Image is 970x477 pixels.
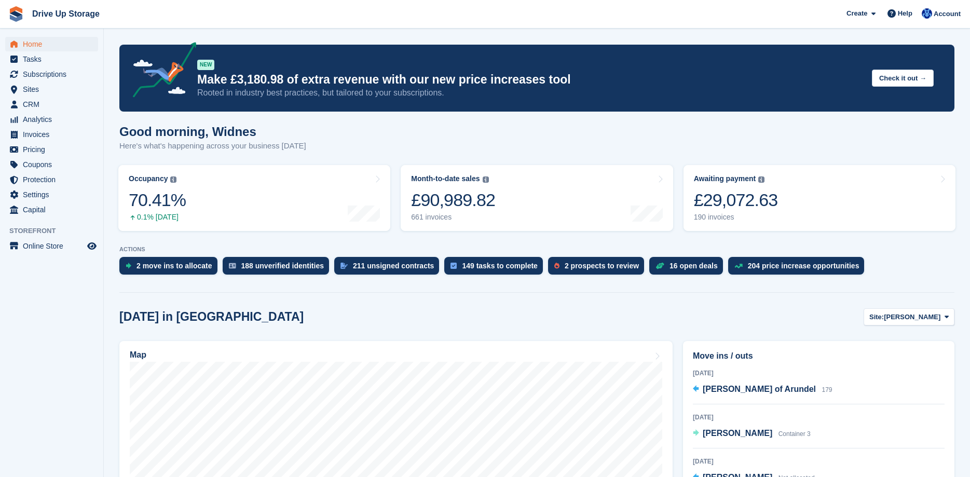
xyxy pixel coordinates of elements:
button: Check it out → [872,70,934,87]
a: menu [5,112,98,127]
p: ACTIONS [119,246,954,253]
span: [PERSON_NAME] [884,312,940,322]
a: menu [5,97,98,112]
a: [PERSON_NAME] of Arundel 179 [693,383,832,397]
span: Home [23,37,85,51]
a: 211 unsigned contracts [334,257,444,280]
span: Pricing [23,142,85,157]
span: Tasks [23,52,85,66]
a: menu [5,82,98,97]
a: 16 open deals [649,257,728,280]
span: Site: [869,312,884,322]
img: Widnes Team [922,8,932,19]
span: [PERSON_NAME] of Arundel [703,385,816,393]
a: Awaiting payment £29,072.63 190 invoices [684,165,955,231]
div: 661 invoices [411,213,495,222]
span: Container 3 [778,430,811,438]
p: Rooted in industry best practices, but tailored to your subscriptions. [197,87,864,99]
img: icon-info-grey-7440780725fd019a000dd9b08b2336e03edf1995a4989e88bcd33f0948082b44.svg [170,176,176,183]
img: stora-icon-8386f47178a22dfd0bd8f6a31ec36ba5ce8667c1dd55bd0f319d3a0aa187defe.svg [8,6,24,22]
span: Sites [23,82,85,97]
a: menu [5,142,98,157]
a: menu [5,67,98,81]
a: menu [5,202,98,217]
div: 188 unverified identities [241,262,324,270]
img: icon-info-grey-7440780725fd019a000dd9b08b2336e03edf1995a4989e88bcd33f0948082b44.svg [758,176,764,183]
h2: Move ins / outs [693,350,945,362]
div: [DATE] [693,457,945,466]
h1: Good morning, Widnes [119,125,306,139]
img: contract_signature_icon-13c848040528278c33f63329250d36e43548de30e8caae1d1a13099fd9432cc5.svg [340,263,348,269]
div: Month-to-date sales [411,174,480,183]
a: menu [5,187,98,202]
img: task-75834270c22a3079a89374b754ae025e5fb1db73e45f91037f5363f120a921f8.svg [450,263,457,269]
div: £29,072.63 [694,189,778,211]
img: move_ins_to_allocate_icon-fdf77a2bb77ea45bf5b3d319d69a93e2d87916cf1d5bf7949dd705db3b84f3ca.svg [126,263,131,269]
a: Preview store [86,240,98,252]
div: NEW [197,60,214,70]
a: menu [5,127,98,142]
div: 0.1% [DATE] [129,213,186,222]
span: [PERSON_NAME] [703,429,772,438]
img: prospect-51fa495bee0391a8d652442698ab0144808aea92771e9ea1ae160a38d050c398.svg [554,263,559,269]
h2: Map [130,350,146,360]
span: Analytics [23,112,85,127]
a: menu [5,52,98,66]
a: [PERSON_NAME] Container 3 [693,427,811,441]
div: 2 prospects to review [565,262,639,270]
div: 211 unsigned contracts [353,262,434,270]
span: CRM [23,97,85,112]
span: Account [934,9,961,19]
a: Month-to-date sales £90,989.82 661 invoices [401,165,673,231]
span: Protection [23,172,85,187]
a: 188 unverified identities [223,257,335,280]
button: Site: [PERSON_NAME] [864,308,954,325]
a: 2 prospects to review [548,257,649,280]
span: Help [898,8,912,19]
div: 190 invoices [694,213,778,222]
span: Storefront [9,226,103,236]
p: Here's what's happening across your business [DATE] [119,140,306,152]
a: Occupancy 70.41% 0.1% [DATE] [118,165,390,231]
span: 179 [822,386,832,393]
div: [DATE] [693,413,945,422]
img: price_increase_opportunities-93ffe204e8149a01c8c9dc8f82e8f89637d9d84a8eef4429ea346261dce0b2c0.svg [734,264,743,268]
a: menu [5,37,98,51]
div: 70.41% [129,189,186,211]
p: Make £3,180.98 of extra revenue with our new price increases tool [197,72,864,87]
div: £90,989.82 [411,189,495,211]
span: Online Store [23,239,85,253]
a: 204 price increase opportunities [728,257,870,280]
a: menu [5,172,98,187]
div: Occupancy [129,174,168,183]
span: Coupons [23,157,85,172]
a: 2 move ins to allocate [119,257,223,280]
div: 204 price increase opportunities [748,262,859,270]
h2: [DATE] in [GEOGRAPHIC_DATA] [119,310,304,324]
div: 2 move ins to allocate [136,262,212,270]
img: price-adjustments-announcement-icon-8257ccfd72463d97f412b2fc003d46551f7dbcb40ab6d574587a9cd5c0d94... [124,42,197,101]
img: deal-1b604bf984904fb50ccaf53a9ad4b4a5d6e5aea283cecdc64d6e3604feb123c2.svg [655,262,664,269]
a: 149 tasks to complete [444,257,548,280]
span: Subscriptions [23,67,85,81]
span: Capital [23,202,85,217]
a: menu [5,239,98,253]
span: Invoices [23,127,85,142]
img: verify_identity-adf6edd0f0f0b5bbfe63781bf79b02c33cf7c696d77639b501bdc392416b5a36.svg [229,263,236,269]
a: menu [5,157,98,172]
a: Drive Up Storage [28,5,104,22]
div: Awaiting payment [694,174,756,183]
div: 149 tasks to complete [462,262,538,270]
div: [DATE] [693,369,945,378]
div: 16 open deals [670,262,718,270]
span: Create [846,8,867,19]
img: icon-info-grey-7440780725fd019a000dd9b08b2336e03edf1995a4989e88bcd33f0948082b44.svg [483,176,489,183]
span: Settings [23,187,85,202]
